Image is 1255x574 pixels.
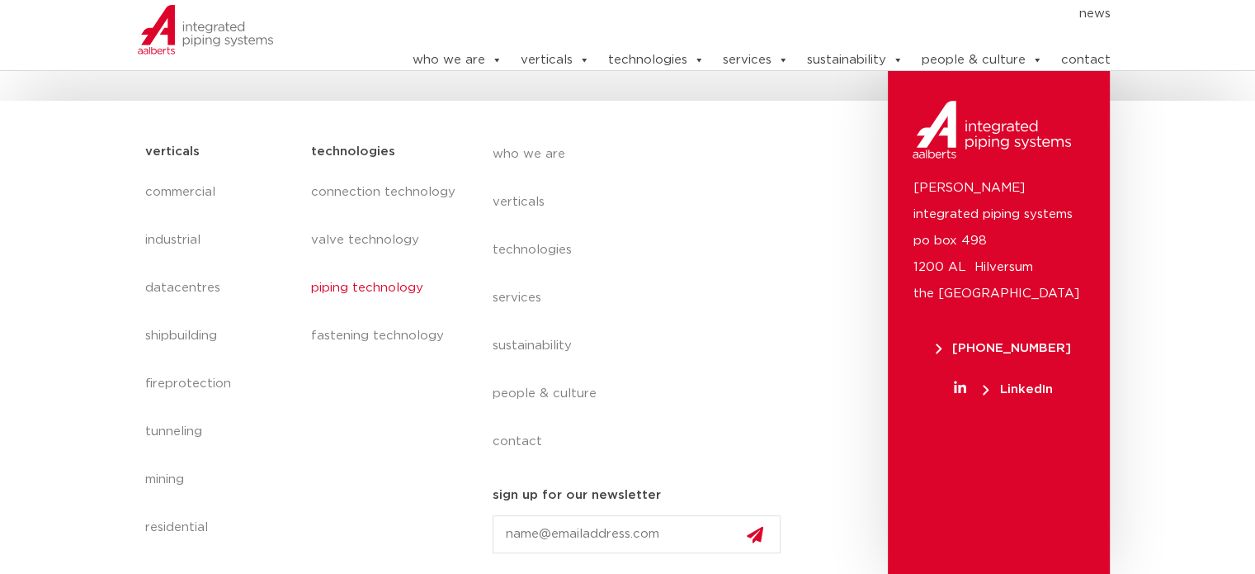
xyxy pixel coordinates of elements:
[310,168,459,216] a: connection technology
[493,370,795,418] a: people & culture
[493,482,661,509] h5: sign up for our newsletter
[493,515,781,553] input: name@emailaddress.com
[520,44,589,77] a: verticals
[145,216,295,264] a: industrial
[145,264,295,312] a: datacentres
[310,139,394,165] h5: technologies
[493,322,795,370] a: sustainability
[145,312,295,360] a: shipbuilding
[310,312,459,360] a: fastening technology
[145,168,295,552] nav: Menu
[1078,1,1110,27] a: news
[493,418,795,466] a: contact
[1060,44,1110,77] a: contact
[913,342,1093,354] a: [PHONE_NUMBER]
[936,342,1071,354] span: [PHONE_NUMBER]
[493,178,795,226] a: verticals
[722,44,788,77] a: services
[145,456,295,504] a: mining
[145,504,295,552] a: residential
[310,168,459,360] nav: Menu
[493,274,795,322] a: services
[607,44,704,77] a: technologies
[747,526,763,543] img: send.svg
[310,216,459,264] a: valve technology
[145,139,200,165] h5: verticals
[412,44,502,77] a: who we are
[913,383,1093,396] a: LinkedIn
[145,360,295,408] a: fireprotection
[983,383,1052,396] span: LinkedIn
[493,130,795,466] nav: Menu
[310,264,459,312] a: piping technology
[493,226,795,274] a: technologies
[145,408,295,456] a: tunneling
[921,44,1042,77] a: people & culture
[806,44,903,77] a: sustainability
[913,175,1085,307] p: [PERSON_NAME] integrated piping systems po box 498 1200 AL Hilversum the [GEOGRAPHIC_DATA]
[361,1,1111,27] nav: Menu
[493,130,795,178] a: who we are
[145,168,295,216] a: commercial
